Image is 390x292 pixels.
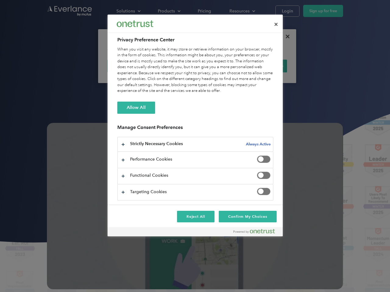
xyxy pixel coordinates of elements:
[117,20,153,27] img: Everlance
[117,124,273,134] h3: Manage Consent Preferences
[117,36,273,43] h2: Privacy Preference Center
[108,15,283,236] div: Privacy Preference Center
[117,18,153,30] div: Everlance
[233,229,275,234] img: Powered by OneTrust Opens in a new Tab
[45,36,76,49] input: Submit
[117,47,273,94] div: When you visit any website, it may store or retrieve information on your browser, mostly in the f...
[117,102,155,114] button: Allow All
[108,15,283,236] div: Preference center
[177,211,215,222] button: Reject All
[219,211,276,222] button: Confirm My Choices
[233,229,280,236] a: Powered by OneTrust Opens in a new Tab
[269,18,283,31] button: Close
